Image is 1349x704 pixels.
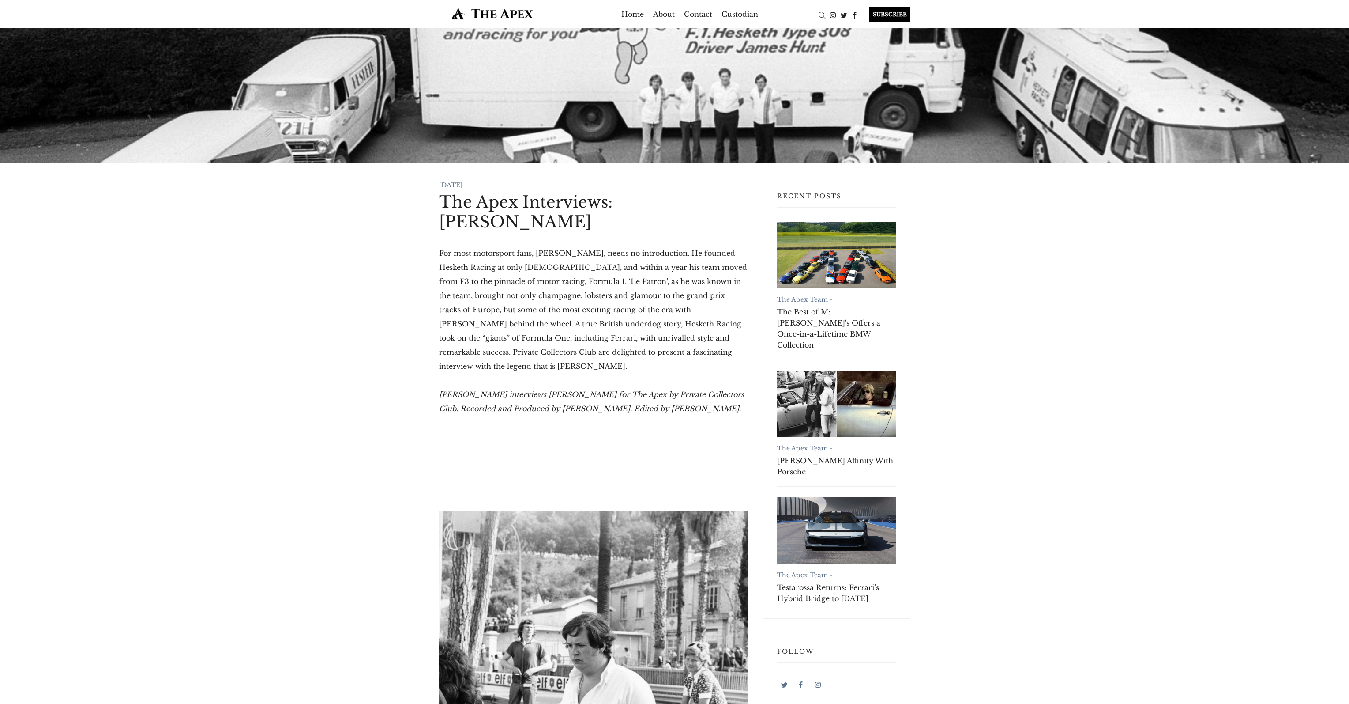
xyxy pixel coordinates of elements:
a: Facebook [849,10,861,19]
a: Instagram [827,10,838,19]
a: The Best of M: [PERSON_NAME]'s Offers a Once-in-a-Lifetime BMW Collection [777,307,896,351]
time: [DATE] [439,181,462,189]
h3: Recent Posts [777,192,896,208]
a: Twitter [777,677,792,691]
a: Twitter [838,10,849,19]
a: The Apex Team - [777,444,832,452]
a: Testarossa Returns: Ferrari’s Hybrid Bridge to Tomorrow [777,497,896,564]
p: For most motorsport fans, [PERSON_NAME], needs no introduction. He founded Hesketh Racing at only... [439,246,748,373]
a: Contact [684,7,712,21]
a: Testarossa Returns: Ferrari’s Hybrid Bridge to [DATE] [777,582,896,604]
a: [PERSON_NAME] Affinity With Porsche [777,455,896,477]
a: The Apex Team - [777,295,832,303]
a: Home [621,7,644,21]
img: The Apex by Custodian [439,7,546,20]
a: The Apex Team - [777,571,832,579]
a: Robert Redford's Affinity With Porsche [777,371,896,437]
a: Custodian [721,7,758,21]
a: Facebook [794,677,808,691]
a: The Best of M: RM Sotheby's Offers a Once-in-a-Lifetime BMW Collection [777,222,896,288]
em: [PERSON_NAME] interviews [PERSON_NAME] for The Apex by Private Collectors Club. Recorded and Prod... [439,390,744,413]
h3: Follow [777,647,896,663]
a: Search [816,10,827,19]
div: SUBSCRIBE [869,7,910,22]
a: About [653,7,675,21]
a: SUBSCRIBE [861,7,910,22]
a: Instagram [811,677,825,691]
h1: The Apex Interviews: [PERSON_NAME] [439,192,748,232]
